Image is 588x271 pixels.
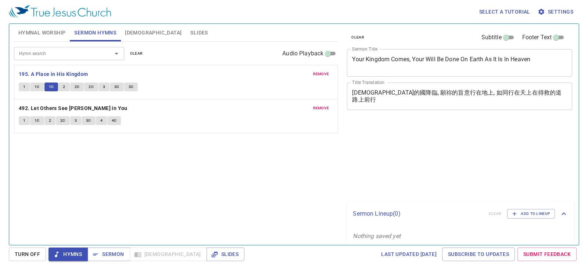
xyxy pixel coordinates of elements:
button: remove [309,104,334,113]
button: 492. Let Others See [PERSON_NAME] in You [19,104,129,113]
span: Sermon [93,250,124,259]
p: Sermon Lineup ( 0 ) [353,209,483,218]
span: 2 [63,84,65,90]
button: Turn Off [9,248,46,261]
button: Slides [207,248,244,261]
span: Subtitle [481,33,502,42]
span: 1C [35,117,40,124]
button: 3C [82,116,96,125]
button: 195. A Place in His Kingdom [19,70,89,79]
textarea: Your Kingdom Comes, Your Will Be Done On Earth As It Is In Heaven [352,56,567,70]
span: 2C [89,84,94,90]
span: 4 [100,117,103,124]
span: 2 [49,117,51,124]
span: Last updated [DATE] [381,250,437,259]
button: 4 [96,116,107,125]
span: 3C [86,117,91,124]
button: 4C [107,116,121,125]
button: Open [111,48,122,59]
span: 2C [60,117,65,124]
button: 1C [30,83,44,91]
button: 3C [124,83,138,91]
button: 1 [19,83,30,91]
span: 1C [49,84,54,90]
textarea: [DEMOGRAPHIC_DATA]的國降臨, 願祢的旨意行在地上, 如同行在天上在得救的道路上前行 [352,89,567,103]
button: remove [309,70,334,78]
button: Settings [536,5,576,19]
span: Settings [539,7,573,17]
span: clear [351,34,364,41]
span: 2C [75,84,80,90]
span: [DEMOGRAPHIC_DATA] [125,28,182,37]
span: Hymnal Worship [18,28,66,37]
button: clear [347,33,369,42]
span: Footer Text [522,33,552,42]
div: Sermon Lineup(0)clearAdd to Lineup [347,202,574,226]
span: Add to Lineup [512,210,550,217]
span: 3C [129,84,134,90]
button: 3 [70,116,81,125]
span: Audio Playback [282,49,323,58]
button: 2 [44,116,55,125]
span: 1 [23,84,25,90]
button: 1C [30,116,44,125]
span: Submit Feedback [523,250,571,259]
button: Sermon [87,248,130,261]
span: Subscribe to Updates [448,250,509,259]
span: clear [130,50,143,57]
img: True Jesus Church [9,5,111,18]
span: 4C [112,117,117,124]
i: Nothing saved yet [353,232,401,239]
button: 2C [56,116,70,125]
a: Subscribe to Updates [442,248,515,261]
a: Submit Feedback [517,248,577,261]
span: remove [313,105,329,111]
span: Slides [212,250,239,259]
b: 195. A Place in His Kingdom [19,70,88,79]
button: 2 [58,83,69,91]
span: 3 [103,84,105,90]
b: 492. Let Others See [PERSON_NAME] in You [19,104,128,113]
span: 1 [23,117,25,124]
button: 3 [98,83,110,91]
button: 2C [84,83,98,91]
iframe: from-child [344,118,528,199]
span: Select a tutorial [479,7,530,17]
button: 1 [19,116,30,125]
button: 1C [44,83,58,91]
span: Sermon Hymns [74,28,116,37]
span: 3C [114,84,119,90]
span: remove [313,71,329,77]
button: Select a tutorial [476,5,533,19]
button: 2C [70,83,84,91]
button: Add to Lineup [507,209,555,219]
span: Slides [190,28,208,37]
button: Hymns [49,248,88,261]
span: 3 [75,117,77,124]
button: clear [126,49,147,58]
button: 3C [110,83,124,91]
a: Last updated [DATE] [378,248,440,261]
span: 1C [35,84,40,90]
span: Hymns [54,250,82,259]
span: Turn Off [15,250,40,259]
